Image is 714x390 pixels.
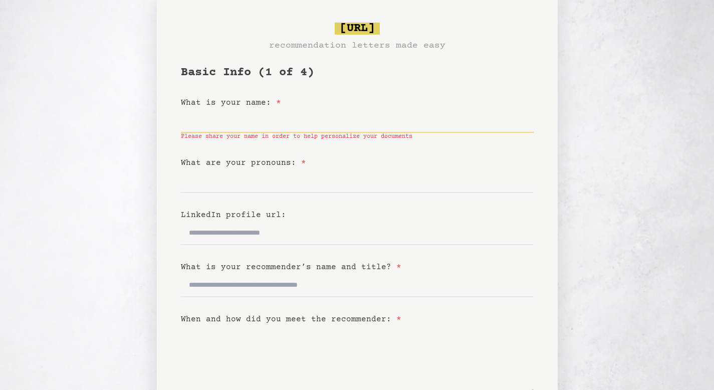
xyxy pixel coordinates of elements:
label: LinkedIn profile url: [181,211,286,220]
label: What is your name: [181,98,281,107]
h1: Basic Info (1 of 4) [181,65,534,81]
span: [URL] [335,23,380,35]
label: What is your recommender’s name and title? [181,263,401,272]
span: Please share your name in order to help personalize your documents [181,133,534,141]
label: What are your pronouns: [181,158,306,167]
h3: recommendation letters made easy [269,39,445,53]
label: When and how did you meet the recommender: [181,315,401,324]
